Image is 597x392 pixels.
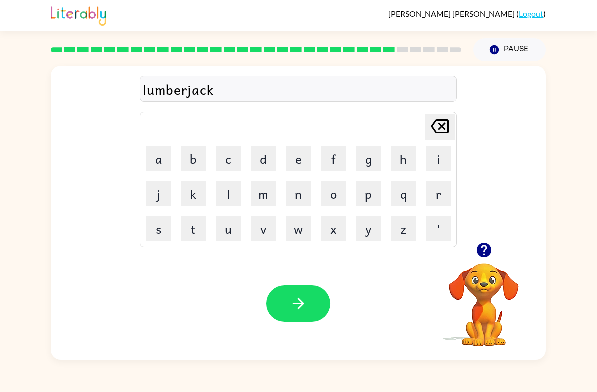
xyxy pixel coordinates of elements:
[146,146,171,171] button: a
[391,216,416,241] button: z
[216,146,241,171] button: c
[519,9,543,18] a: Logout
[473,38,546,61] button: Pause
[143,79,454,100] div: lumberjack
[356,181,381,206] button: p
[356,146,381,171] button: g
[146,216,171,241] button: s
[388,9,516,18] span: [PERSON_NAME] [PERSON_NAME]
[426,181,451,206] button: r
[321,146,346,171] button: f
[286,181,311,206] button: n
[216,216,241,241] button: u
[181,146,206,171] button: b
[434,248,534,348] video: Your browser must support playing .mp4 files to use Literably. Please try using another browser.
[321,181,346,206] button: o
[426,216,451,241] button: '
[181,216,206,241] button: t
[251,181,276,206] button: m
[321,216,346,241] button: x
[251,216,276,241] button: v
[388,9,546,18] div: ( )
[426,146,451,171] button: i
[286,216,311,241] button: w
[146,181,171,206] button: j
[181,181,206,206] button: k
[286,146,311,171] button: e
[391,181,416,206] button: q
[356,216,381,241] button: y
[216,181,241,206] button: l
[251,146,276,171] button: d
[391,146,416,171] button: h
[51,4,106,26] img: Literably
